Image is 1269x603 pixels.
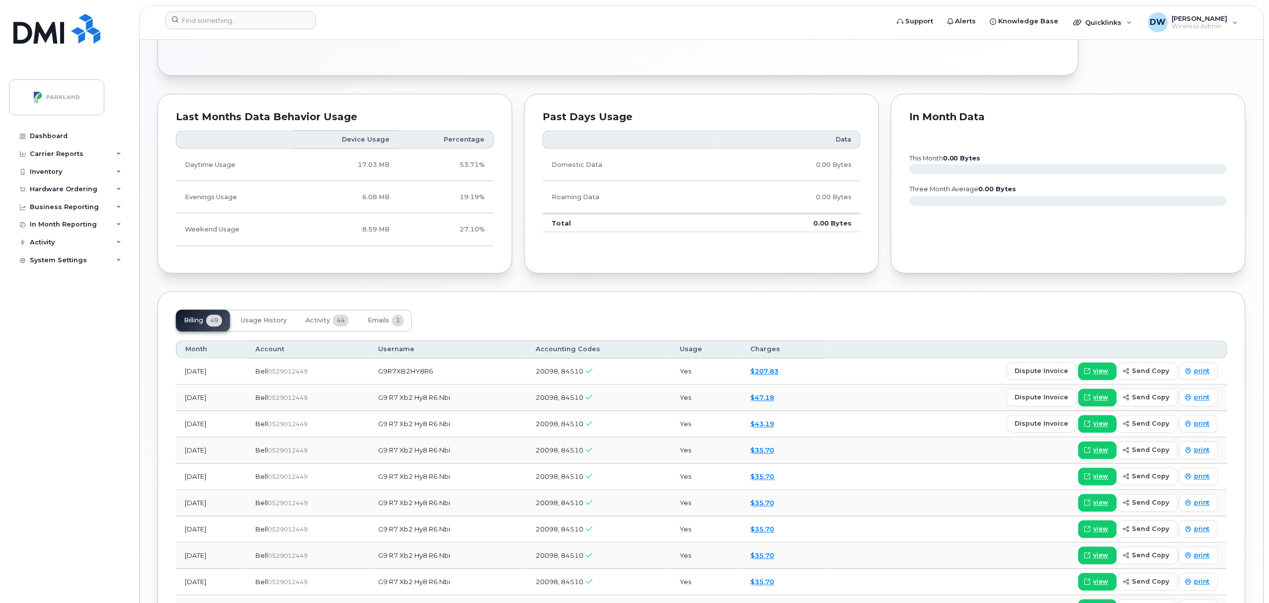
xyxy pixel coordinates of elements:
[1179,363,1218,380] a: print
[268,552,308,560] span: 0529012449
[536,526,583,533] span: 20098, 84510
[1007,363,1077,380] button: dispute invoice
[1117,547,1178,565] button: send copy
[940,11,983,31] a: Alerts
[1078,573,1117,591] a: view
[1094,420,1109,429] span: view
[1078,547,1117,565] a: view
[255,526,268,533] span: Bell
[1172,22,1228,30] span: Wireless Admin
[1078,442,1117,459] a: view
[671,543,742,569] td: Yes
[268,526,308,533] span: 0529012449
[268,500,308,507] span: 0529012449
[1094,393,1109,402] span: view
[268,447,308,454] span: 0529012449
[527,341,671,359] th: Accounting Codes
[176,181,494,214] tr: Weekdays from 6:00pm to 8:00am
[543,181,717,214] td: Roaming Data
[1132,446,1170,455] span: send copy
[1179,389,1218,407] a: print
[369,517,527,543] td: G9 R7 Xb2 Hy8 R6 Nbi
[1007,389,1077,407] button: dispute invoice
[1194,393,1210,402] span: print
[176,411,246,438] td: [DATE]
[1194,578,1210,587] span: print
[536,394,583,402] span: 20098, 84510
[176,438,246,464] td: [DATE]
[751,473,775,481] a: $35.70
[268,473,308,481] span: 0529012449
[671,411,742,438] td: Yes
[255,447,268,454] span: Bell
[1179,521,1218,538] a: print
[1117,494,1178,512] button: send copy
[369,359,527,385] td: G9R7XB2HY8R6
[1094,472,1109,481] span: view
[176,214,293,246] td: Weekend Usage
[979,185,1017,193] tspan: 0.00 Bytes
[369,385,527,411] td: G9 R7 Xb2 Hy8 R6 Nbi
[1132,525,1170,534] span: send copy
[255,473,268,481] span: Bell
[176,112,494,122] div: Last Months Data Behavior Usage
[176,569,246,596] td: [DATE]
[293,181,398,214] td: 6.08 MB
[536,578,583,586] span: 20098, 84510
[369,569,527,596] td: G9 R7 Xb2 Hy8 R6 Nbi
[543,149,717,181] td: Domestic Data
[268,394,308,402] span: 0529012449
[369,464,527,490] td: G9 R7 Xb2 Hy8 R6 Nbi
[671,438,742,464] td: Yes
[246,341,369,359] th: Account
[333,315,349,327] span: 44
[717,131,861,149] th: Data
[1194,551,1210,560] span: print
[398,214,494,246] td: 27.10%
[176,517,246,543] td: [DATE]
[255,394,268,402] span: Bell
[255,420,268,428] span: Bell
[751,499,775,507] a: $35.70
[306,317,330,325] span: Activity
[751,394,775,402] a: $47.18
[1078,415,1117,433] a: view
[1078,521,1117,538] a: view
[392,315,404,327] span: 1
[1078,468,1117,486] a: view
[1150,16,1166,28] span: DW
[1194,472,1210,481] span: print
[955,16,976,26] span: Alerts
[751,368,779,376] a: $207.83
[983,11,1066,31] a: Knowledge Base
[1078,494,1117,512] a: view
[751,420,775,428] a: $43.19
[1194,367,1210,376] span: print
[671,385,742,411] td: Yes
[293,214,398,246] td: 8.59 MB
[909,185,1017,193] text: three month average
[536,473,583,481] span: 20098, 84510
[1132,577,1170,587] span: send copy
[1078,389,1117,407] a: view
[671,464,742,490] td: Yes
[543,112,861,122] div: Past Days Usage
[1094,499,1109,508] span: view
[671,359,742,385] td: Yes
[1015,419,1069,429] span: dispute invoice
[909,154,981,162] text: this month
[1132,393,1170,402] span: send copy
[742,341,825,359] th: Charges
[369,490,527,517] td: G9 R7 Xb2 Hy8 R6 Nbi
[1179,547,1218,565] a: print
[176,341,246,359] th: Month
[255,578,268,586] span: Bell
[268,579,308,586] span: 0529012449
[369,438,527,464] td: G9 R7 Xb2 Hy8 R6 Nbi
[751,578,775,586] a: $35.70
[176,149,293,181] td: Daytime Usage
[1078,363,1117,380] a: view
[1179,415,1218,433] a: print
[369,543,527,569] td: G9 R7 Xb2 Hy8 R6 Nbi
[1094,578,1109,587] span: view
